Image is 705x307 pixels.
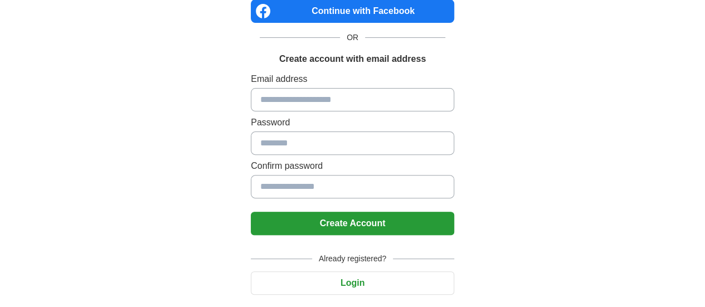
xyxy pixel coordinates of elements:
label: Password [251,116,454,129]
h1: Create account with email address [279,52,426,66]
a: Login [251,278,454,287]
button: Login [251,271,454,295]
button: Create Account [251,212,454,235]
span: OR [340,32,365,43]
label: Confirm password [251,159,454,173]
label: Email address [251,72,454,86]
span: Already registered? [312,253,393,265]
